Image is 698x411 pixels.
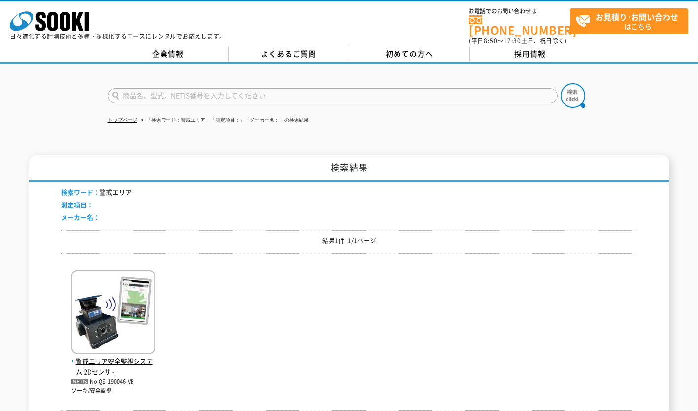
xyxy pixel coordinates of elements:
[71,346,155,377] a: 警戒エリア安全監視システム 2Dセンサ -
[570,8,688,34] a: お見積り･お問い合わせはこちら
[561,83,585,108] img: btn_search.png
[484,36,498,45] span: 8:50
[108,47,229,62] a: 企業情報
[386,48,433,59] span: 初めての方へ
[108,117,137,123] a: トップページ
[71,356,155,377] span: 警戒エリア安全監視システム 2Dセンサ -
[71,377,155,387] p: No.QS-190046-VE
[61,200,93,209] span: 測定項目：
[229,47,349,62] a: よくあるご質問
[61,236,637,246] p: 結果1件 1/1ページ
[503,36,521,45] span: 17:30
[349,47,470,62] a: 初めての方へ
[470,47,591,62] a: 採用情報
[469,36,566,45] span: (平日 ～ 土日、祝日除く)
[10,34,226,39] p: 日々進化する計測技術と多種・多様化するニーズにレンタルでお応えします。
[575,9,688,34] span: はこちら
[61,187,100,197] span: 検索ワード：
[469,15,570,35] a: [PHONE_NUMBER]
[108,88,558,103] input: 商品名、型式、NETIS番号を入力してください
[71,387,155,395] p: ソーキ/安全監視
[469,8,570,14] span: お電話でのお問い合わせは
[61,212,100,222] span: メーカー名：
[29,155,669,182] h1: 検索結果
[139,115,309,126] li: 「検索ワード：警戒エリア」「測定項目：」「メーカー名：」の検索結果
[596,11,678,23] strong: お見積り･お問い合わせ
[71,270,155,356] img: -
[61,187,132,198] li: 警戒エリア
